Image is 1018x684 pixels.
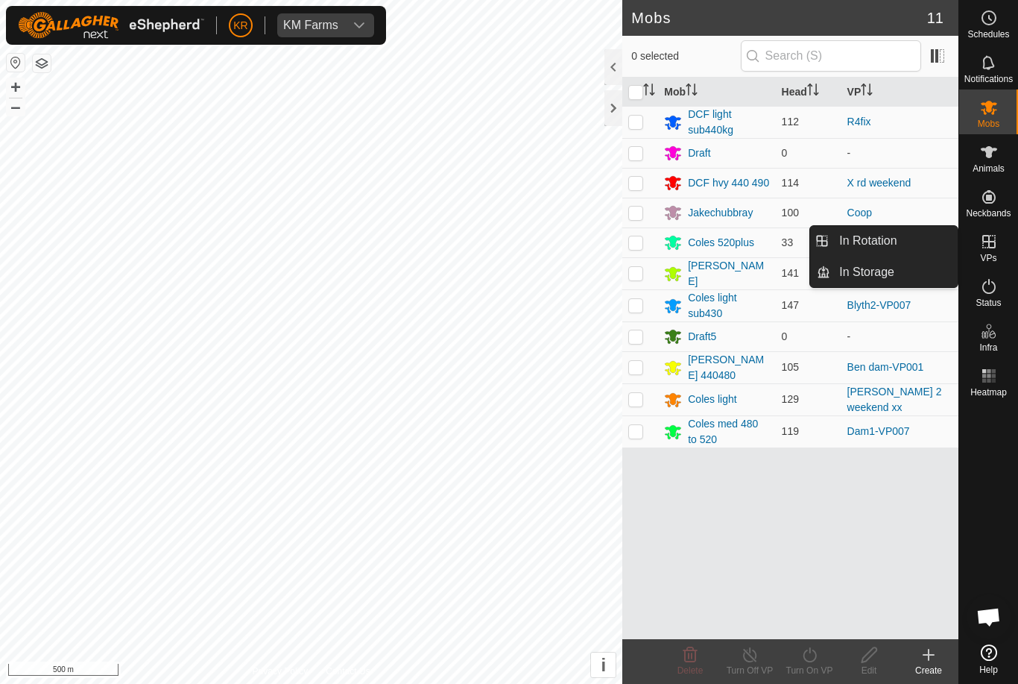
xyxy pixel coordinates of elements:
span: Schedules [967,30,1009,39]
span: 33 [782,236,794,248]
div: [PERSON_NAME] [688,258,769,289]
p-sorticon: Activate to sort [643,86,655,98]
span: KR [233,18,247,34]
div: Coles light [688,392,736,407]
button: i [591,653,616,677]
p-sorticon: Activate to sort [861,86,873,98]
span: Delete [677,665,704,676]
a: Coop [847,207,872,219]
span: KM Farms [277,13,344,37]
span: 129 [782,393,799,405]
div: Draft [688,145,710,161]
p-sorticon: Activate to sort [807,86,819,98]
span: 11 [927,7,943,29]
a: Contact Us [326,665,370,678]
button: + [7,78,25,96]
span: 119 [782,425,799,437]
div: dropdown trigger [344,13,374,37]
span: 0 selected [631,48,740,64]
li: In Storage [810,257,958,287]
div: Coles light sub430 [688,290,769,321]
span: 114 [782,177,799,189]
span: Status [976,298,1001,307]
div: [PERSON_NAME] 440480 [688,352,769,383]
div: DCF light sub440kg [688,107,769,138]
span: Animals [973,164,1005,173]
a: Ben dam-VP001 [847,361,924,373]
span: i [601,655,606,675]
button: Reset Map [7,54,25,72]
div: KM Farms [283,19,338,31]
a: Dam1-VP007 [847,425,910,437]
span: 0 [782,147,788,159]
span: VPs [980,254,996,263]
a: Help [959,638,1018,680]
span: Notifications [964,75,1013,84]
img: Gallagher Logo [18,12,204,39]
span: Neckbands [966,209,1011,218]
div: Jakechubbray [688,205,753,221]
span: Help [979,665,998,674]
div: DCF hvy 440 490 [688,175,769,191]
a: R4fix [847,116,871,128]
div: Turn On VP [780,664,839,677]
a: Privacy Policy [253,665,309,678]
span: 100 [782,207,799,219]
span: In Storage [839,263,894,281]
button: – [7,98,25,116]
a: [PERSON_NAME] 2 weekend xx [847,386,942,413]
a: In Rotation [830,226,958,256]
div: Create [899,664,958,677]
button: Map Layers [33,54,51,72]
p-sorticon: Activate to sort [686,86,698,98]
a: Blyth2-VP007 [847,299,911,311]
span: Mobs [978,119,999,128]
input: Search (S) [741,40,921,72]
th: Mob [658,78,775,107]
span: 0 [782,330,788,342]
span: Infra [979,343,997,352]
td: - [841,321,958,351]
a: X rd weekend [847,177,911,189]
span: 147 [782,299,799,311]
span: 141 [782,267,799,279]
th: Head [776,78,841,107]
th: VP [841,78,958,107]
div: Draft5 [688,329,716,345]
span: Heatmap [970,388,1007,397]
td: - [841,138,958,168]
h2: Mobs [631,9,927,27]
li: In Rotation [810,226,958,256]
div: Turn Off VP [720,664,780,677]
a: In Storage [830,257,958,287]
div: Coles 520plus [688,235,754,251]
div: Edit [839,664,899,677]
span: In Rotation [839,232,897,250]
div: Open chat [967,594,1011,639]
span: 105 [782,361,799,373]
div: Coles med 480 to 520 [688,416,769,448]
span: 112 [782,116,799,128]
